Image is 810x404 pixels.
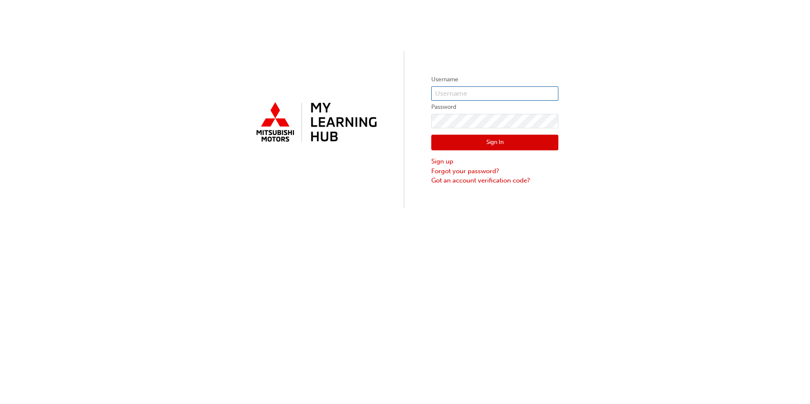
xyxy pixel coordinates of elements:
img: mmal [252,99,379,147]
input: Username [431,86,558,101]
button: Sign In [431,135,558,151]
a: Got an account verification code? [431,176,558,185]
label: Password [431,102,558,112]
label: Username [431,75,558,85]
a: Sign up [431,157,558,166]
a: Forgot your password? [431,166,558,176]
